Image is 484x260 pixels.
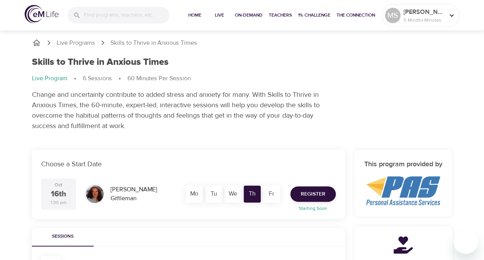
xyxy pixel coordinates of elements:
h1: Skills to Thrive in Anxious Times [32,57,169,68]
p: 60 Minutes Per Session [127,74,191,83]
span: Live [210,11,229,19]
span: Home [186,11,204,19]
h6: This program provided by [363,159,443,170]
span: Sessions [37,233,89,241]
input: Find programs, teachers, etc... [84,7,169,24]
nav: breadcrumb [32,74,452,83]
div: 16th [51,189,66,200]
div: [PERSON_NAME] Gittleman [107,182,179,206]
nav: breadcrumb [32,38,452,47]
div: Th [244,186,261,203]
span: The Connection [337,11,375,19]
span: Teachers [269,11,292,19]
div: 1:30 pm [50,199,67,206]
img: logo [25,5,59,23]
div: Fr [263,186,280,203]
button: Register [290,186,336,202]
p: 6 Sessions [83,74,112,83]
span: 1% Challenge [298,11,330,19]
div: MS [385,8,400,23]
span: On-Demand [235,11,263,19]
p: Starting Soon [286,205,340,212]
p: Live Program [32,74,67,83]
p: Choose a Start Date [41,159,336,169]
div: We [224,186,241,203]
div: Oct [55,182,62,188]
p: [PERSON_NAME] [404,7,444,17]
p: Change and uncertainty contribute to added stress and anxiety for many. With Skills to Thrive in ... [32,89,321,131]
div: Mo [186,186,203,203]
a: Live Programs [57,39,95,47]
img: PAS%20logo.png [366,176,440,205]
p: 0 Mindful Minutes [404,17,444,24]
p: Skills to Thrive in Anxious Times [111,39,197,47]
div: Tu [205,186,222,203]
span: Register [301,189,325,199]
iframe: Button to launch messaging window [453,229,478,254]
